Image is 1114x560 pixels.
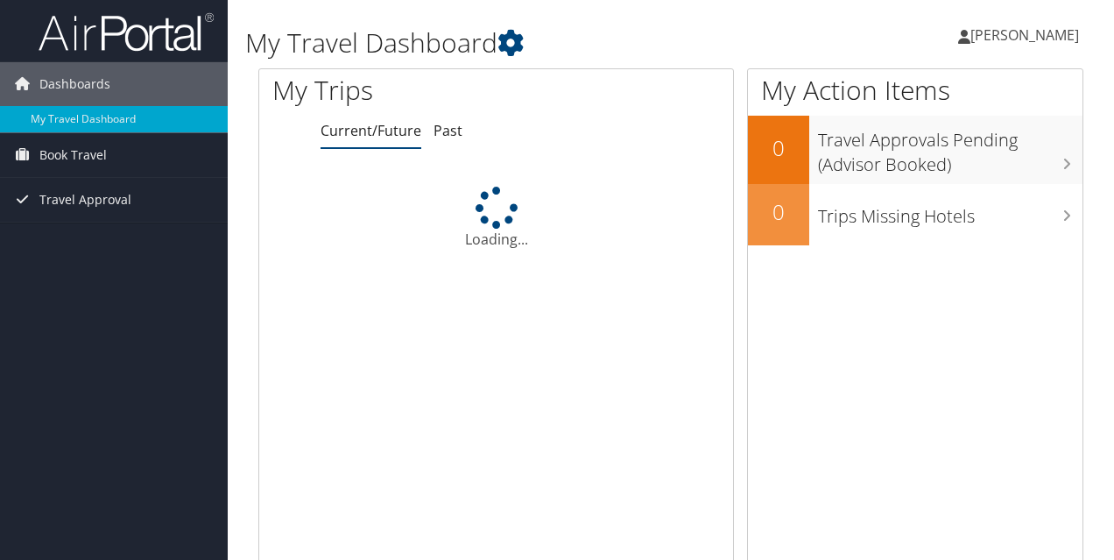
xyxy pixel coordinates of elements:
h2: 0 [748,197,809,227]
span: Book Travel [39,133,107,177]
a: Past [434,121,462,140]
span: [PERSON_NAME] [970,25,1079,45]
h1: My Trips [272,72,523,109]
a: Current/Future [321,121,421,140]
h3: Trips Missing Hotels [818,195,1082,229]
h1: My Travel Dashboard [245,25,813,61]
span: Travel Approval [39,178,131,222]
h2: 0 [748,133,809,163]
a: 0Travel Approvals Pending (Advisor Booked) [748,116,1082,183]
img: airportal-logo.png [39,11,214,53]
span: Dashboards [39,62,110,106]
h1: My Action Items [748,72,1082,109]
h3: Travel Approvals Pending (Advisor Booked) [818,119,1082,177]
a: 0Trips Missing Hotels [748,184,1082,245]
a: [PERSON_NAME] [958,9,1096,61]
div: Loading... [259,187,733,250]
